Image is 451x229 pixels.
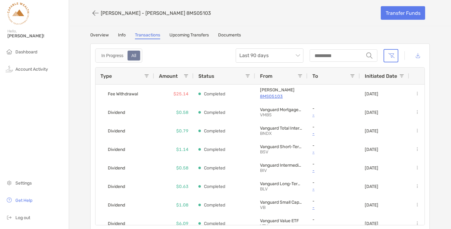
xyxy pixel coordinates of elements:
[260,144,303,149] p: Vanguard Short-Term Bond ETF
[7,2,29,25] img: Zoe Logo
[108,219,125,229] span: Dividend
[312,161,355,167] p: -
[365,128,378,134] p: [DATE]
[7,33,65,39] span: [PERSON_NAME]!
[176,146,189,153] p: $1.14
[260,223,303,229] p: VTV
[260,73,272,79] span: From
[312,204,355,211] a: -
[260,163,303,168] p: Vanguard Intermediate-Term Bond ETF
[312,111,355,119] a: -
[95,48,142,63] div: segmented control
[100,73,112,79] span: Type
[6,65,13,73] img: activity icon
[218,32,241,39] a: Documents
[312,148,355,156] a: -
[128,51,140,60] div: All
[204,109,225,116] p: Completed
[108,126,125,136] span: Dividend
[365,165,378,171] p: [DATE]
[260,205,303,210] p: VB
[260,126,303,131] p: Vanguard Total International Bond ETF
[312,198,355,204] p: -
[15,67,48,72] span: Account Activity
[176,109,189,116] p: $0.58
[176,127,189,135] p: $0.79
[118,32,126,39] a: Info
[365,73,397,79] span: Initiated Date
[176,201,189,209] p: $1.08
[135,32,160,39] a: Transactions
[15,181,32,186] span: Settings
[90,32,109,39] a: Overview
[260,218,303,223] p: Vanguard Value ETF
[198,73,214,79] span: Status
[366,52,372,59] img: input icon
[204,90,225,98] p: Completed
[15,198,32,203] span: Get Help
[6,214,13,221] img: logout icon
[108,200,125,210] span: Dividend
[312,167,355,174] a: -
[98,51,127,60] div: In Progress
[6,196,13,204] img: get-help icon
[176,220,189,227] p: $6.09
[204,146,225,153] p: Completed
[173,90,189,98] p: $25.14
[6,179,13,186] img: settings icon
[384,49,398,62] button: Clear filters
[260,131,303,136] p: BNDX
[204,183,225,190] p: Completed
[108,163,125,173] span: Dividend
[176,164,189,172] p: $0.58
[260,107,303,112] p: Vanguard Mortgage-Backed Securities ETF
[204,164,225,172] p: Completed
[204,127,225,135] p: Completed
[312,185,355,193] a: -
[108,107,125,118] span: Dividend
[312,180,355,185] p: -
[159,73,178,79] span: Amount
[204,201,225,209] p: Completed
[169,32,209,39] a: Upcoming Transfers
[204,220,225,227] p: Completed
[260,186,303,192] p: BLV
[312,124,355,130] p: -
[260,168,303,173] p: BIV
[312,217,355,222] p: -
[365,147,378,152] p: [DATE]
[108,181,125,192] span: Dividend
[312,73,318,79] span: To
[365,110,378,115] p: [DATE]
[312,130,355,137] a: -
[101,10,211,16] p: [PERSON_NAME] - [PERSON_NAME] 8MS05103
[365,91,378,97] p: [DATE]
[365,184,378,189] p: [DATE]
[6,48,13,55] img: household icon
[312,106,355,111] p: -
[260,200,303,205] p: Vanguard Small Cap ETF
[15,49,37,55] span: Dashboard
[260,181,303,186] p: Vanguard Long-Term Bond ETF
[260,112,303,118] p: VMBS
[260,87,303,93] p: Roth IRA
[260,149,303,155] p: BSV
[365,221,378,226] p: [DATE]
[176,183,189,190] p: $0.63
[381,6,425,20] a: Transfer Funds
[239,49,300,62] span: Last 90 days
[260,93,303,100] a: 8MS05103
[108,89,138,99] span: Fee Withdrawal
[312,143,355,148] p: -
[108,144,125,155] span: Dividend
[15,215,30,220] span: Log out
[365,202,378,208] p: [DATE]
